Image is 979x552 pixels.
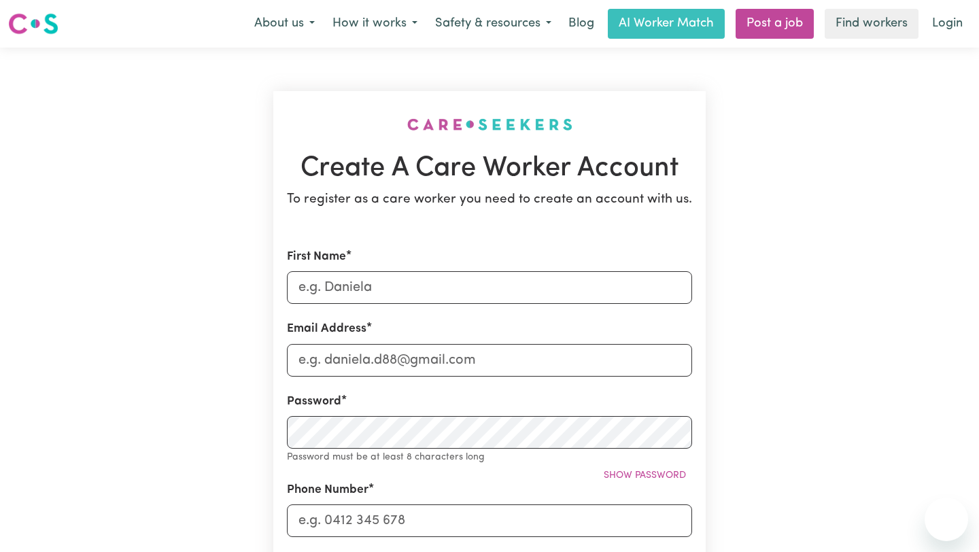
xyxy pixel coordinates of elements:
p: To register as a care worker you need to create an account with us. [287,190,692,210]
label: First Name [287,248,346,266]
small: Password must be at least 8 characters long [287,452,485,462]
iframe: Button to launch messaging window [925,498,968,541]
label: Email Address [287,320,366,338]
img: Careseekers logo [8,12,58,36]
button: Show password [598,465,692,486]
a: AI Worker Match [608,9,725,39]
a: Careseekers logo [8,8,58,39]
a: Find workers [825,9,918,39]
a: Post a job [736,9,814,39]
input: e.g. 0412 345 678 [287,504,692,537]
a: Login [924,9,971,39]
button: About us [245,10,324,38]
button: Safety & resources [426,10,560,38]
input: e.g. daniela.d88@gmail.com [287,344,692,377]
label: Password [287,393,341,411]
span: Show password [604,470,686,481]
a: Blog [560,9,602,39]
input: e.g. Daniela [287,271,692,304]
label: Phone Number [287,481,368,499]
h1: Create A Care Worker Account [287,152,692,185]
button: How it works [324,10,426,38]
